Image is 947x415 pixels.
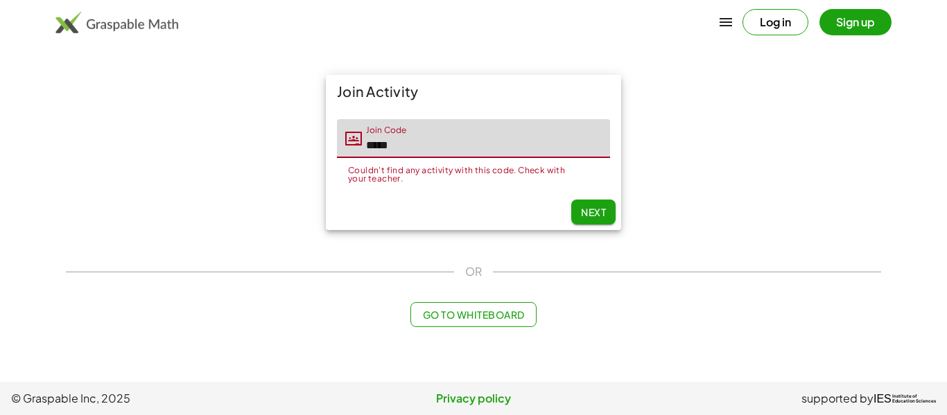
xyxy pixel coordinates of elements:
a: IESInstitute ofEducation Sciences [874,390,936,407]
span: Next [581,206,606,218]
span: IES [874,392,892,405]
button: Next [571,200,616,224]
button: Log in [742,9,808,35]
div: Join Activity [326,75,621,108]
span: supported by [801,390,874,407]
button: Go to Whiteboard [410,302,536,327]
div: Couldn't find any activity with this code. Check with your teacher. [348,166,584,183]
a: Privacy policy [320,390,628,407]
span: OR [465,263,482,280]
span: Go to Whiteboard [422,308,524,321]
button: Sign up [819,9,892,35]
span: Institute of Education Sciences [892,394,936,404]
span: © Graspable Inc, 2025 [11,390,320,407]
